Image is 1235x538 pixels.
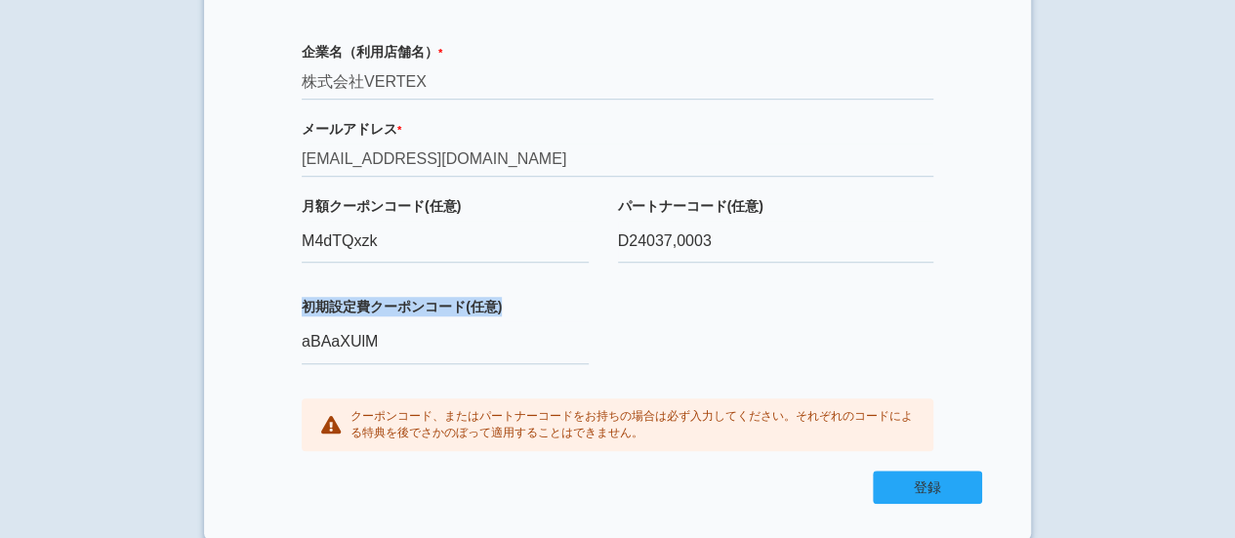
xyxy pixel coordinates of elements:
[302,297,589,316] label: 初期設定費クーポンコード(任意)
[618,196,934,216] label: パートナーコード(任意)
[302,42,933,62] label: 企業名（利用店舗名）
[302,221,589,264] input: クーポンコード
[302,321,589,364] input: クーポンコード
[350,408,914,441] p: クーポンコード、またはパートナーコードをお持ちの場合は必ず入力してください。それぞれのコードによる特典を後でさかのぼって適用することはできません。
[302,119,933,139] label: メールアドレス
[302,196,589,216] label: 月額クーポンコード(任意)
[618,221,934,264] input: 必要な方のみご記入ください
[873,471,982,504] button: 登録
